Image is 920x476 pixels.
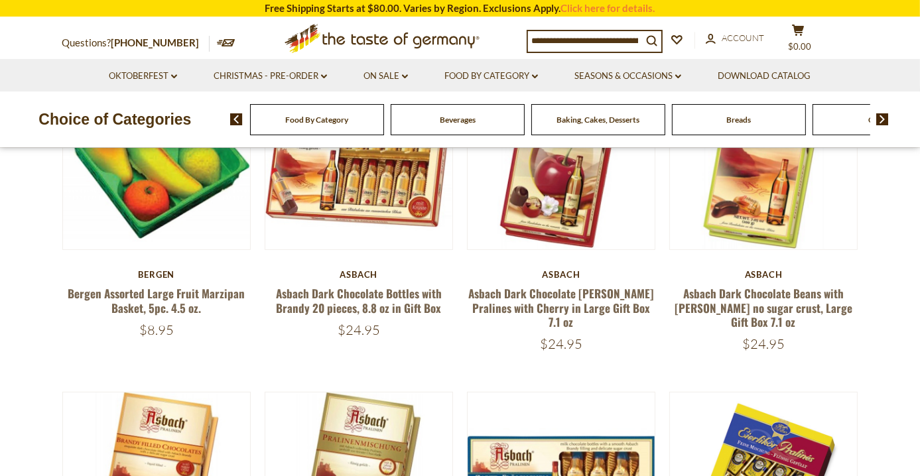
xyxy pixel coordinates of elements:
[214,69,327,84] a: Christmas - PRE-ORDER
[62,269,251,280] div: Bergen
[68,285,245,316] a: Bergen Assorted Large Fruit Marzipan Basket, 5pc. 4.5 oz.
[540,335,582,352] span: $24.95
[670,62,858,249] img: Asbach Dark Chocolate Beans with Brandy no sugar crust, Large Gift Box 7.1 oz
[468,285,654,330] a: Asbach Dark Chocolate [PERSON_NAME] Pralines with Cherry in Large Gift Box 7.1 oz
[726,115,751,125] a: Breads
[557,115,639,125] a: Baking, Cakes, Desserts
[230,113,243,125] img: previous arrow
[109,69,177,84] a: Oktoberfest
[363,69,408,84] a: On Sale
[338,322,380,338] span: $24.95
[285,115,348,125] a: Food By Category
[876,113,889,125] img: next arrow
[669,269,858,280] div: Asbach
[62,34,210,52] p: Questions?
[468,62,655,249] img: Asbach Dark Chocolate Brandy Pralines with Cherry in Large Gift Box 7.1 oz
[440,115,476,125] a: Beverages
[574,69,681,84] a: Seasons & Occasions
[561,2,655,14] a: Click here for details.
[779,24,819,57] button: $0.00
[265,269,454,280] div: Asbach
[467,269,656,280] div: Asbach
[718,69,811,84] a: Download Catalog
[111,36,200,48] a: [PHONE_NUMBER]
[265,62,453,249] img: Asbach Dark Chocolate Bottles with Brandy 20 pieces, 8.8 oz in Gift Box
[444,69,538,84] a: Food By Category
[722,32,765,43] span: Account
[276,285,442,316] a: Asbach Dark Chocolate Bottles with Brandy 20 pieces, 8.8 oz in Gift Box
[788,41,811,52] span: $0.00
[742,335,785,352] span: $24.95
[706,31,765,46] a: Account
[63,62,251,249] img: Bergen Assorted Large Fruit Marzipan Basket, 5pc. 4.5 oz.
[139,322,174,338] span: $8.95
[675,285,852,330] a: Asbach Dark Chocolate Beans with [PERSON_NAME] no sugar crust, Large Gift Box 7.1 oz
